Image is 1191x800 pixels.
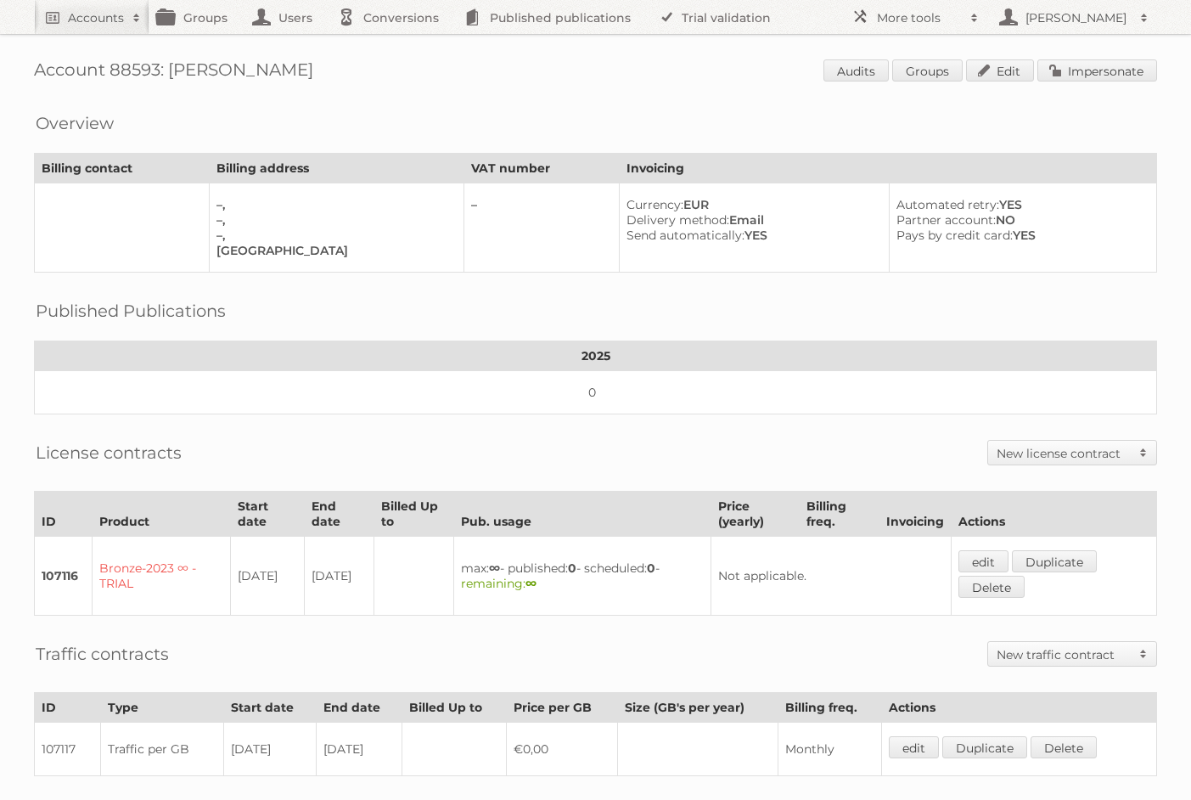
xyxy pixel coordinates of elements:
a: edit [958,550,1008,572]
a: Duplicate [1012,550,1097,572]
div: –, [216,212,450,228]
h2: Accounts [68,9,124,26]
th: End date [316,693,402,723]
h2: Traffic contracts [36,641,169,667]
a: edit [889,736,939,758]
strong: ∞ [489,561,500,576]
td: [DATE] [230,537,304,616]
td: Traffic per GB [100,723,223,776]
td: Monthly [778,723,882,776]
a: Duplicate [942,736,1027,758]
td: max: - published: - scheduled: - [454,537,711,616]
strong: 0 [647,561,655,576]
span: Automated retry: [896,197,999,212]
th: Actions [952,492,1157,537]
a: New traffic contract [988,642,1156,666]
th: Invoicing [879,492,952,537]
h2: License contracts [36,440,182,465]
h2: [PERSON_NAME] [1021,9,1132,26]
td: 107116 [35,537,93,616]
th: Size (GB's per year) [617,693,778,723]
th: Price (yearly) [711,492,799,537]
div: YES [896,228,1143,243]
th: Billing freq. [799,492,879,537]
h2: New traffic contract [997,646,1131,663]
th: End date [305,492,374,537]
th: Invoicing [620,154,1157,183]
h1: Account 88593: [PERSON_NAME] [34,59,1157,85]
a: Delete [958,576,1025,598]
a: Impersonate [1037,59,1157,82]
h2: Overview [36,110,114,136]
span: Delivery method: [626,212,729,228]
th: ID [35,693,101,723]
th: Start date [223,693,316,723]
span: Send automatically: [626,228,744,243]
td: [DATE] [305,537,374,616]
span: Currency: [626,197,683,212]
td: 107117 [35,723,101,776]
a: Audits [823,59,889,82]
th: Type [100,693,223,723]
th: Start date [230,492,304,537]
div: –, [216,228,450,243]
div: YES [626,228,875,243]
td: [DATE] [223,723,316,776]
th: Actions [882,693,1157,723]
h2: New license contract [997,445,1131,462]
strong: 0 [568,561,576,576]
td: Not applicable. [711,537,952,616]
h2: Published Publications [36,298,226,324]
a: Edit [966,59,1034,82]
a: New license contract [988,441,1156,465]
td: – [464,183,620,273]
div: –, [216,197,450,212]
h2: More tools [877,9,962,26]
div: YES [896,197,1143,212]
th: Billing address [210,154,464,183]
td: €0,00 [507,723,618,776]
strong: ∞ [525,576,537,591]
div: Email [626,212,875,228]
span: Toggle [1131,642,1156,666]
span: Toggle [1131,441,1156,465]
div: NO [896,212,1143,228]
td: Bronze-2023 ∞ - TRIAL [93,537,231,616]
a: Delete [1031,736,1097,758]
span: Partner account: [896,212,996,228]
div: [GEOGRAPHIC_DATA] [216,243,450,258]
span: remaining: [461,576,537,591]
th: Billing freq. [778,693,882,723]
th: Product [93,492,231,537]
span: Pays by credit card: [896,228,1013,243]
th: Price per GB [507,693,618,723]
th: Billed Up to [374,492,453,537]
th: Billing contact [35,154,210,183]
th: Billed Up to [402,693,506,723]
td: [DATE] [316,723,402,776]
td: 0 [35,371,1157,414]
th: VAT number [464,154,620,183]
th: 2025 [35,341,1157,371]
th: ID [35,492,93,537]
th: Pub. usage [454,492,711,537]
a: Groups [892,59,963,82]
div: EUR [626,197,875,212]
